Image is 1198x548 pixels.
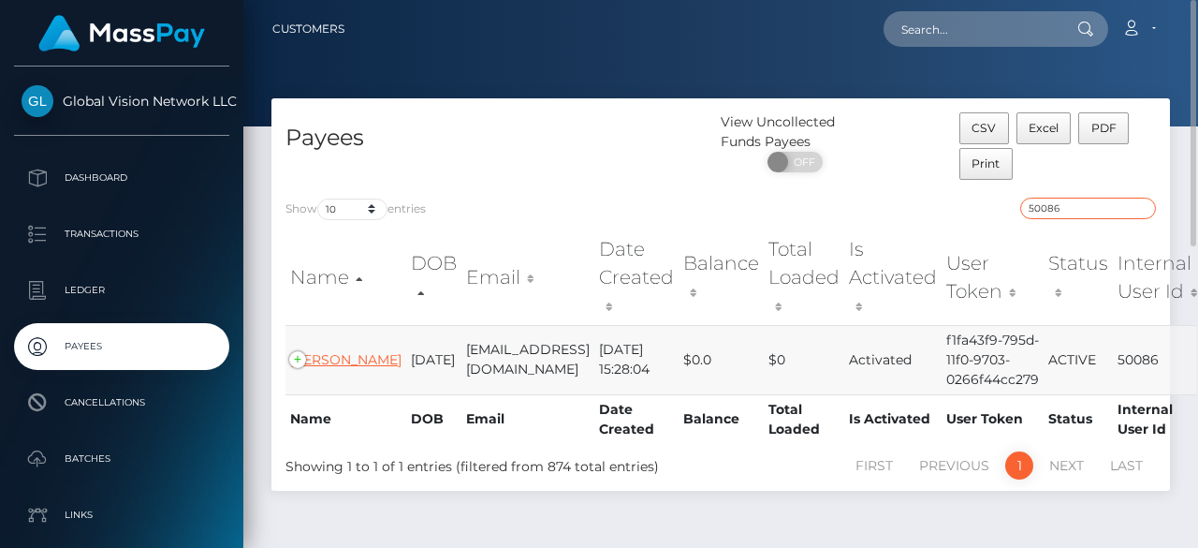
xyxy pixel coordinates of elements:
td: $0 [764,325,844,394]
th: Total Loaded [764,394,844,444]
a: Batches [14,436,229,482]
th: Balance [679,394,764,444]
a: Links [14,492,229,539]
p: Batches [22,445,222,473]
a: Ledger [14,267,229,314]
button: Print [959,148,1013,180]
p: Transactions [22,220,222,248]
td: [DATE] [406,325,461,394]
td: $0.0 [679,325,764,394]
th: Balance: activate to sort column ascending [679,230,764,325]
td: Activated [844,325,942,394]
th: Email [461,394,594,444]
div: Showing 1 to 1 of 1 entries (filtered from 874 total entries) [285,450,632,477]
a: Payees [14,323,229,370]
th: Is Activated [844,394,942,444]
th: User Token [942,394,1044,444]
span: Global Vision Network LLC [14,93,229,110]
select: Showentries [317,199,387,220]
th: Status: activate to sort column ascending [1044,230,1113,325]
th: Internal User Id [1113,394,1196,444]
button: Excel [1016,112,1072,144]
td: ACTIVE [1044,325,1113,394]
label: Show entries [285,199,426,220]
p: Dashboard [22,164,222,192]
td: [EMAIL_ADDRESS][DOMAIN_NAME] [461,325,594,394]
td: [DATE] 15:28:04 [594,325,679,394]
p: Payees [22,333,222,361]
input: Search transactions [1020,198,1156,219]
span: Print [972,156,1000,170]
div: View Uncollected Funds Payees [721,112,870,152]
th: Is Activated: activate to sort column ascending [844,230,942,325]
th: Email: activate to sort column ascending [461,230,594,325]
p: Cancellations [22,389,222,417]
th: Name: activate to sort column ascending [285,230,406,325]
p: Ledger [22,276,222,304]
a: Transactions [14,211,229,258]
th: Total Loaded: activate to sort column ascending [764,230,844,325]
th: Status [1044,394,1113,444]
input: Search... [884,11,1059,47]
th: Internal User Id: activate to sort column ascending [1113,230,1196,325]
img: MassPay Logo [38,15,205,52]
button: PDF [1078,112,1129,144]
p: Links [22,501,222,529]
span: CSV [972,121,996,135]
th: Date Created: activate to sort column ascending [594,230,679,325]
span: OFF [778,152,825,172]
a: Dashboard [14,155,229,201]
button: CSV [959,112,1009,144]
a: Cancellations [14,379,229,426]
img: Global Vision Network LLC [22,85,53,117]
th: User Token: activate to sort column ascending [942,230,1044,325]
td: f1fa43f9-795d-11f0-9703-0266f44cc279 [942,325,1044,394]
th: Name [285,394,406,444]
a: Customers [272,9,344,49]
th: DOB: activate to sort column descending [406,230,461,325]
h4: Payees [285,122,707,155]
td: 50086 [1113,325,1196,394]
span: Excel [1029,121,1059,135]
th: Date Created [594,394,679,444]
th: DOB [406,394,461,444]
a: [PERSON_NAME] [290,351,402,368]
a: 1 [1005,452,1033,480]
span: PDF [1091,121,1117,135]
